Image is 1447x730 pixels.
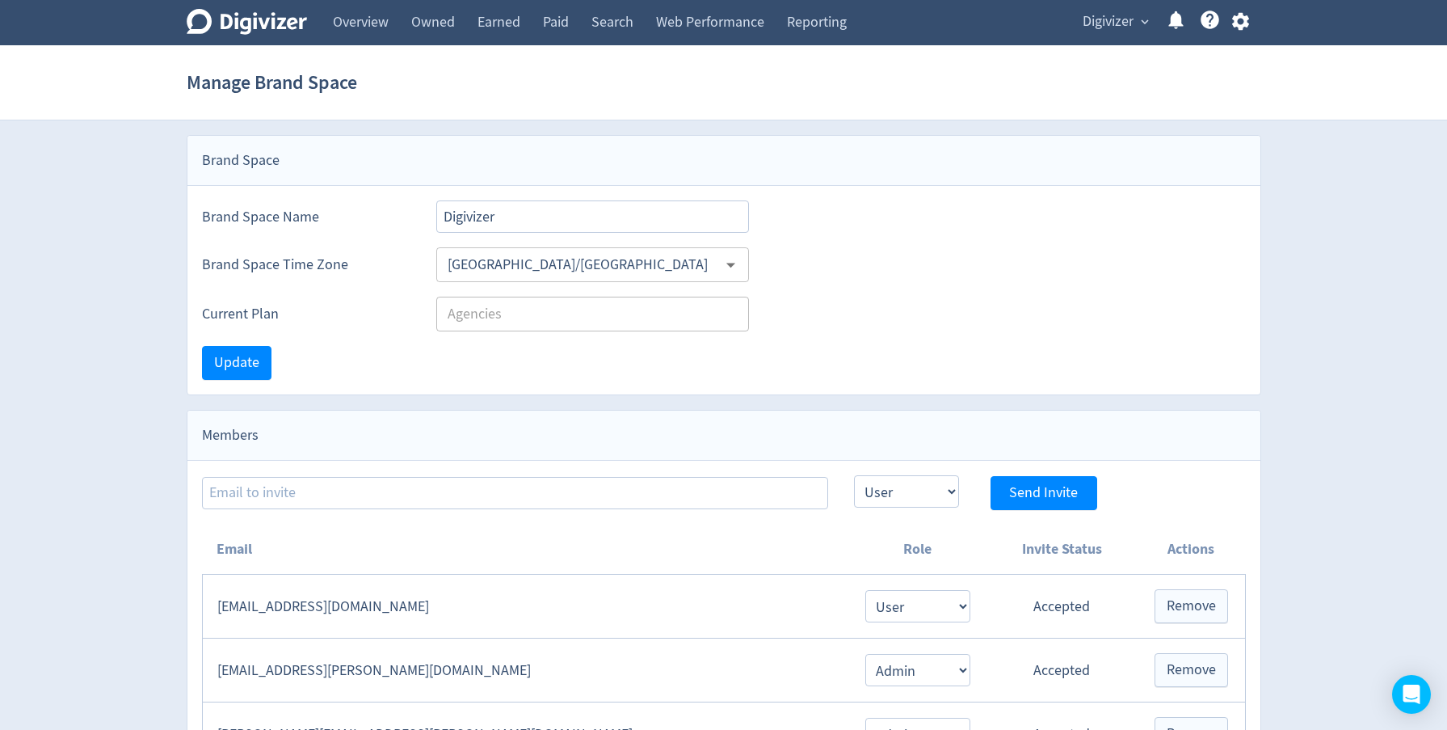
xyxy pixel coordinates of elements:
[202,639,848,703] td: [EMAIL_ADDRESS][PERSON_NAME][DOMAIN_NAME]
[986,639,1138,703] td: Accepted
[202,575,848,639] td: [EMAIL_ADDRESS][DOMAIN_NAME]
[1138,15,1152,29] span: expand_more
[718,252,743,277] button: Open
[1138,525,1245,575] th: Actions
[1077,9,1153,35] button: Digivizer
[202,477,828,509] input: Email to invite
[202,207,410,227] label: Brand Space Name
[441,252,718,277] input: Select Timezone
[1083,9,1134,35] span: Digivizer
[986,525,1138,575] th: Invite Status
[1167,599,1216,614] span: Remove
[187,136,1260,186] div: Brand Space
[986,575,1138,639] td: Accepted
[991,476,1097,510] button: Send Invite
[202,525,848,575] th: Email
[848,525,986,575] th: Role
[214,356,259,370] span: Update
[436,200,750,233] input: Brand Space
[202,346,271,380] button: Update
[202,304,410,324] label: Current Plan
[1155,653,1228,687] button: Remove
[202,255,410,275] label: Brand Space Time Zone
[1009,486,1078,500] span: Send Invite
[1167,663,1216,677] span: Remove
[1392,675,1431,714] div: Open Intercom Messenger
[187,411,1260,461] div: Members
[187,57,357,108] h1: Manage Brand Space
[1155,589,1228,623] button: Remove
